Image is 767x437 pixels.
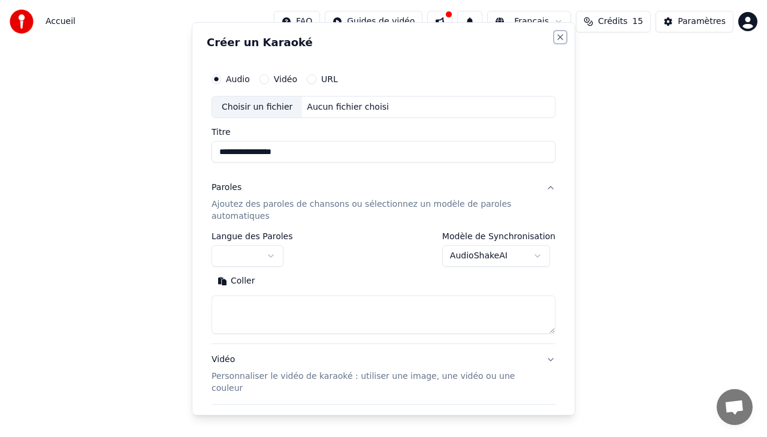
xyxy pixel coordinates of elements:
[212,128,555,136] label: Titre
[302,101,394,113] div: Aucun fichier choisi
[212,96,302,117] div: Choisir un fichier
[274,74,297,83] label: Vidéo
[212,172,555,232] button: ParolesAjoutez des paroles de chansons ou sélectionnez un modèle de paroles automatiques
[212,344,555,404] button: VidéoPersonnaliser le vidéo de karaoké : utiliser une image, une vidéo ou une couleur
[212,354,536,394] div: Vidéo
[226,74,250,83] label: Audio
[321,74,338,83] label: URL
[207,37,560,47] h2: Créer un Karaoké
[212,405,555,436] button: Avancé
[442,232,555,240] label: Modèle de Synchronisation
[212,232,293,240] label: Langue des Paroles
[212,272,261,291] button: Coller
[212,232,555,343] div: ParolesAjoutez des paroles de chansons ou sélectionnez un modèle de paroles automatiques
[212,370,536,394] p: Personnaliser le vidéo de karaoké : utiliser une image, une vidéo ou une couleur
[212,182,241,194] div: Paroles
[212,198,536,222] p: Ajoutez des paroles de chansons ou sélectionnez un modèle de paroles automatiques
